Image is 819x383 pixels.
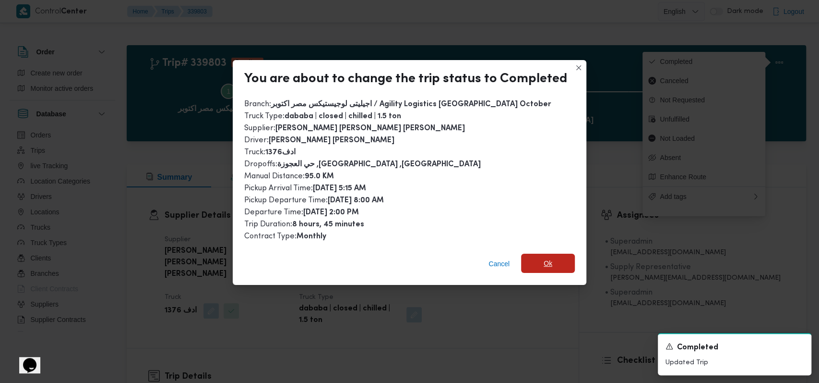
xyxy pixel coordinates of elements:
[244,221,364,228] span: Trip Duration :
[677,342,718,354] span: Completed
[10,345,40,373] iframe: chat widget
[244,161,481,168] span: Dropoffs :
[271,101,551,108] b: اجيليتى لوجيستيكس مصر اكتوبر / Agility Logistics [GEOGRAPHIC_DATA] October
[244,173,334,180] span: Manual Distance :
[244,100,551,108] span: Branch :
[269,137,394,144] b: [PERSON_NAME] [PERSON_NAME]
[244,185,366,192] span: Pickup Arrival Time :
[488,258,510,270] span: Cancel
[544,258,552,269] span: Ok
[265,149,296,156] b: 1376ادف
[244,233,326,240] span: Contract Type :
[285,113,401,120] b: dababa | closed | chilled | 1.5 ton
[277,161,481,168] b: حي العجوزة ,[GEOGRAPHIC_DATA] ,[GEOGRAPHIC_DATA]
[521,254,575,273] button: Ok
[305,173,334,180] b: 95.0 KM
[244,112,401,120] span: Truck Type :
[313,185,366,192] b: [DATE] 5:15 AM
[292,221,364,228] b: 8 hours, 45 minutes
[244,209,359,216] span: Departure Time :
[244,124,465,132] span: Supplier :
[573,62,584,74] button: Closes this modal window
[275,125,465,132] b: [PERSON_NAME] [PERSON_NAME] [PERSON_NAME]
[244,148,296,156] span: Truck :
[244,136,394,144] span: Driver :
[328,197,384,204] b: [DATE] 8:00 AM
[485,254,513,273] button: Cancel
[244,72,567,87] div: You are about to change the trip status to Completed
[665,342,804,354] div: Notification
[244,197,384,204] span: Pickup Departure Time :
[303,209,359,216] b: [DATE] 2:00 PM
[297,233,326,240] b: Monthly
[665,358,804,368] p: Updated Trip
